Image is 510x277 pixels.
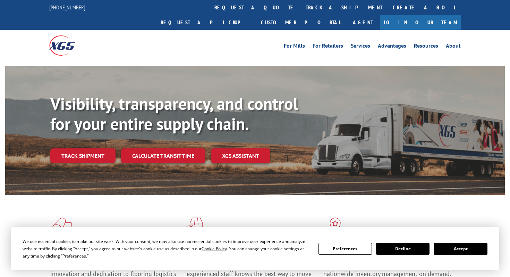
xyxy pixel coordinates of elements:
a: Resources [414,43,438,51]
button: Accept [434,243,487,255]
span: Preferences [62,253,86,259]
a: For Mills [284,43,305,51]
a: Track shipment [50,148,116,163]
a: Request a pickup [155,15,256,30]
a: For Retailers [313,43,343,51]
img: xgs-icon-total-supply-chain-intelligence-red [50,218,72,236]
div: Cookie Consent Prompt [11,227,499,270]
a: Advantages [378,43,406,51]
button: Decline [376,243,430,255]
a: XGS ASSISTANT [211,148,270,163]
a: Calculate transit time [121,148,205,163]
b: Visibility, transparency, and control for your entire supply chain. [50,93,298,135]
a: Customer Portal [256,15,346,30]
img: xgs-icon-focused-on-flooring-red [187,218,203,236]
span: Cookie Policy [202,246,227,252]
a: Join Our Team [380,15,461,30]
a: Agent [346,15,380,30]
a: Services [351,43,370,51]
img: xgs-icon-flagship-distribution-model-red [323,218,347,236]
a: About [446,43,461,51]
button: Preferences [318,243,372,255]
div: We use essential cookies to make our site work. With your consent, we may also use non-essential ... [23,238,310,260]
a: [PHONE_NUMBER] [49,4,85,11]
